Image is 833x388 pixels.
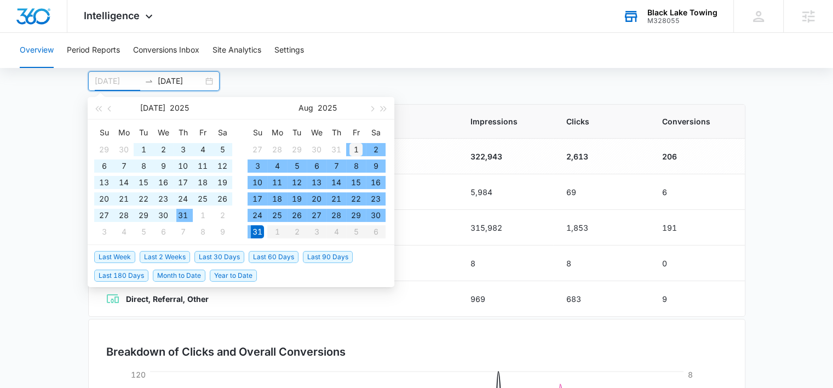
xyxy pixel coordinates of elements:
[173,174,193,191] td: 2025-07-17
[193,174,212,191] td: 2025-07-18
[251,192,264,206] div: 17
[153,270,205,282] span: Month to Date
[216,176,229,189] div: 19
[212,174,232,191] td: 2025-07-19
[212,191,232,207] td: 2025-07-26
[349,143,363,156] div: 1
[326,141,346,158] td: 2025-07-31
[193,141,212,158] td: 2025-07-04
[94,158,114,174] td: 2025-07-06
[553,139,649,174] td: 2,613
[553,210,649,246] td: 1,853
[649,210,745,246] td: 191
[346,174,366,191] td: 2025-08-15
[366,141,386,158] td: 2025-08-02
[649,281,745,317] td: 9
[274,33,304,68] button: Settings
[307,158,326,174] td: 2025-08-06
[173,191,193,207] td: 2025-07-24
[97,225,111,238] div: 3
[157,225,170,238] div: 6
[196,159,209,173] div: 11
[366,158,386,174] td: 2025-08-09
[173,124,193,141] th: Th
[140,251,190,263] span: Last 2 Weeks
[303,251,353,263] span: Last 90 Days
[126,294,209,304] strong: Direct, Referral, Other
[140,97,165,119] button: [DATE]
[196,143,209,156] div: 4
[157,143,170,156] div: 2
[157,176,170,189] div: 16
[97,192,111,206] div: 20
[196,209,209,222] div: 1
[267,124,287,141] th: Mo
[346,158,366,174] td: 2025-08-08
[210,270,257,282] span: Year to Date
[251,176,264,189] div: 10
[193,158,212,174] td: 2025-07-11
[137,192,150,206] div: 22
[196,192,209,206] div: 25
[212,33,261,68] button: Site Analytics
[157,192,170,206] div: 23
[20,33,54,68] button: Overview
[94,251,135,263] span: Last Week
[131,369,146,379] tspan: 120
[326,158,346,174] td: 2025-08-07
[310,209,323,222] div: 27
[271,143,284,156] div: 28
[349,159,363,173] div: 8
[133,33,199,68] button: Conversions Inbox
[307,191,326,207] td: 2025-08-20
[287,141,307,158] td: 2025-07-29
[287,158,307,174] td: 2025-08-05
[153,224,173,240] td: 2025-08-06
[94,174,114,191] td: 2025-07-13
[457,174,553,210] td: 5,984
[366,174,386,191] td: 2025-08-16
[267,141,287,158] td: 2025-07-28
[117,225,130,238] div: 4
[346,207,366,224] td: 2025-08-29
[97,209,111,222] div: 27
[170,97,189,119] button: 2025
[193,124,212,141] th: Fr
[153,191,173,207] td: 2025-07-23
[145,77,153,85] span: to
[248,141,267,158] td: 2025-07-27
[369,192,382,206] div: 23
[94,270,148,282] span: Last 180 Days
[271,209,284,222] div: 25
[114,158,134,174] td: 2025-07-07
[114,141,134,158] td: 2025-06-30
[153,141,173,158] td: 2025-07-02
[196,176,209,189] div: 18
[566,116,636,127] span: Clicks
[114,191,134,207] td: 2025-07-21
[271,176,284,189] div: 11
[134,174,153,191] td: 2025-07-15
[176,159,189,173] div: 10
[688,369,693,379] tspan: 8
[326,174,346,191] td: 2025-08-14
[117,209,130,222] div: 28
[457,246,553,281] td: 8
[137,143,150,156] div: 1
[310,143,323,156] div: 30
[349,209,363,222] div: 29
[114,174,134,191] td: 2025-07-14
[67,33,120,68] button: Period Reports
[287,174,307,191] td: 2025-08-12
[647,8,717,17] div: account name
[137,176,150,189] div: 15
[176,225,189,238] div: 7
[216,159,229,173] div: 12
[117,176,130,189] div: 14
[153,207,173,224] td: 2025-07-30
[134,124,153,141] th: Tu
[173,224,193,240] td: 2025-08-07
[216,143,229,156] div: 5
[366,207,386,224] td: 2025-08-30
[176,209,189,222] div: 31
